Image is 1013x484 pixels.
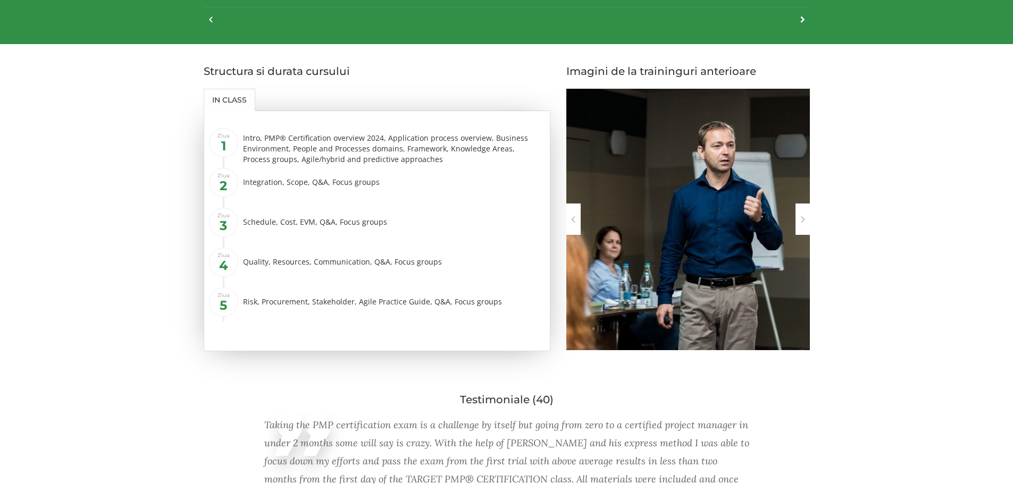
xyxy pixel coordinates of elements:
h3: Imagini de la traininguri anterioare [566,65,810,77]
div: Schedule, Cost, EVM, Q&A, Focus groups [243,213,542,231]
div: Integration, Scope, Q&A, Focus groups [243,173,542,191]
img: TARGET Project Management Professional (PMP)® CERTIFICATION [566,89,810,354]
a: In class [204,89,255,111]
b: 1 [221,138,226,154]
b: 5 [220,298,227,313]
h3: Structura si durata cursului [204,65,551,77]
span: Ziua [209,248,238,277]
div: Risk, Procurement, Stakeholder, Agile Practice Guide, Q&A, Focus groups [243,292,542,311]
span: Ziua [209,128,238,157]
span: Ziua [209,208,238,237]
b: 2 [220,178,227,193]
div: Quality, Resources, Communication, Q&A, Focus groups [243,252,542,271]
span: Ziua [209,287,238,317]
b: 3 [220,218,227,233]
div: Intro, PMP® Certification overview 2024, Application process overview, Business Environment, Peop... [243,133,542,165]
b: 4 [219,258,228,273]
h3: Testimoniale (40) [204,394,810,405]
span: Ziua [209,168,238,197]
